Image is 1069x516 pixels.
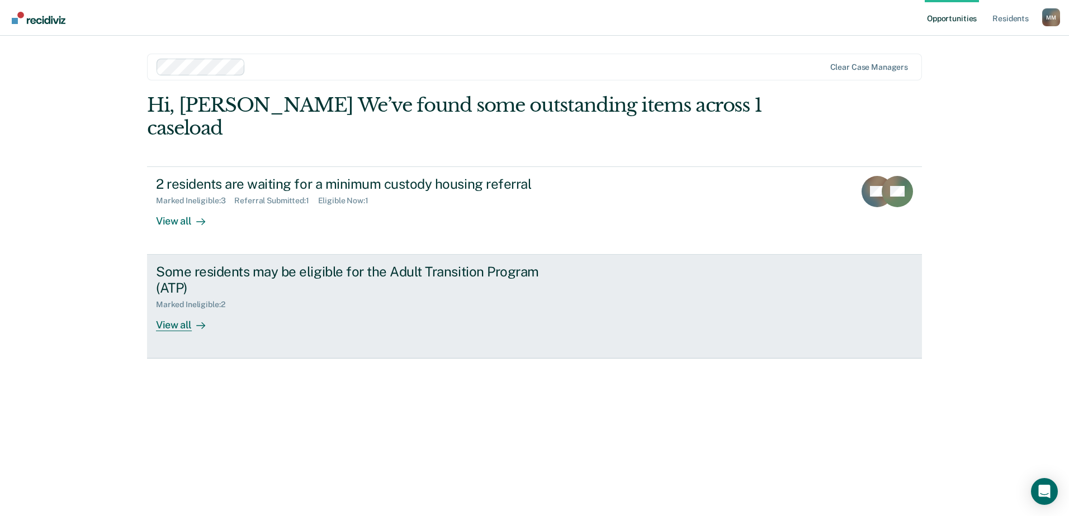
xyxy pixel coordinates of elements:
[1042,8,1060,26] div: M M
[147,94,767,140] div: Hi, [PERSON_NAME] We’ve found some outstanding items across 1 caseload
[830,63,908,72] div: Clear case managers
[1031,478,1058,505] div: Open Intercom Messenger
[147,166,922,255] a: 2 residents are waiting for a minimum custody housing referralMarked Ineligible:3Referral Submitt...
[156,206,219,227] div: View all
[318,196,377,206] div: Eligible Now : 1
[156,264,548,296] div: Some residents may be eligible for the Adult Transition Program (ATP)
[147,255,922,359] a: Some residents may be eligible for the Adult Transition Program (ATP)Marked Ineligible:2View all
[156,176,548,192] div: 2 residents are waiting for a minimum custody housing referral
[156,196,234,206] div: Marked Ineligible : 3
[234,196,318,206] div: Referral Submitted : 1
[156,309,219,331] div: View all
[1042,8,1060,26] button: Profile dropdown button
[156,300,234,309] div: Marked Ineligible : 2
[12,12,65,24] img: Recidiviz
